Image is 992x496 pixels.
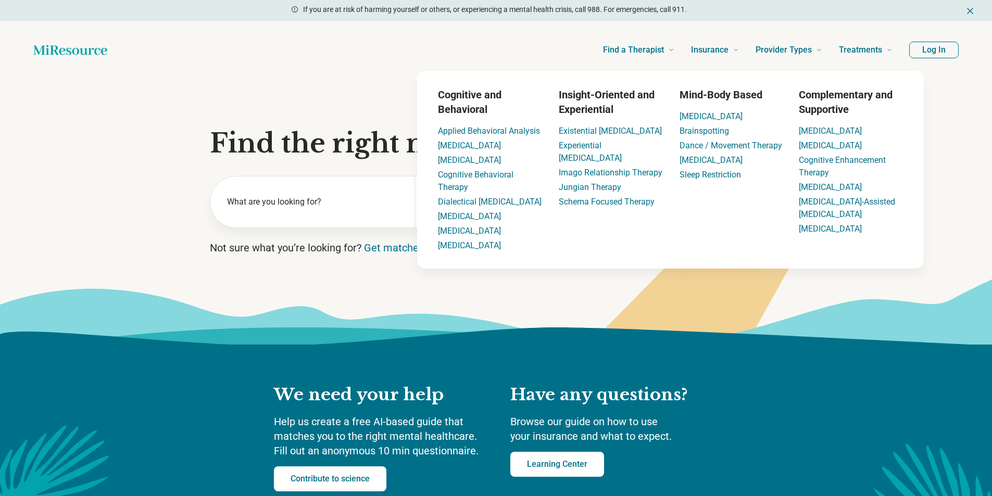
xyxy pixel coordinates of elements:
[680,141,782,150] a: Dance / Movement Therapy
[33,40,107,60] a: Home page
[559,141,622,163] a: Experiential [MEDICAL_DATA]
[303,4,687,15] p: If you are at risk of harming yourself or others, or experiencing a mental health crisis, call 98...
[756,43,812,57] span: Provider Types
[559,168,662,177] a: Imago Relationship Therapy
[559,126,662,136] a: Existential [MEDICAL_DATA]
[680,87,782,102] h3: Mind-Body Based
[799,155,886,177] a: Cognitive Enhancement Therapy
[438,155,501,165] a: [MEDICAL_DATA]
[680,126,729,136] a: Brainspotting
[438,87,542,117] h3: Cognitive and Behavioral
[909,42,959,58] button: Log In
[210,240,783,255] p: Not sure what you’re looking for?
[210,128,783,159] h1: Find the right mental health care for you
[799,224,862,234] a: [MEDICAL_DATA]
[691,43,729,57] span: Insurance
[355,71,986,269] div: Treatments
[438,126,540,136] a: Applied Behavioral Analysis
[603,29,674,71] a: Find a Therapist
[559,182,621,192] a: Jungian Therapy
[603,43,664,57] span: Find a Therapist
[510,452,604,477] a: Learning Center
[680,170,741,180] a: Sleep Restriction
[799,182,862,192] a: [MEDICAL_DATA]
[756,29,822,71] a: Provider Types
[274,384,489,406] h2: We need your help
[274,466,386,491] a: Contribute to science
[839,29,893,71] a: Treatments
[799,126,862,136] a: [MEDICAL_DATA]
[438,211,501,221] a: [MEDICAL_DATA]
[799,87,903,117] h3: Complementary and Supportive
[839,43,882,57] span: Treatments
[559,197,655,207] a: Schema Focused Therapy
[438,226,501,236] a: [MEDICAL_DATA]
[438,240,501,250] a: [MEDICAL_DATA]
[691,29,739,71] a: Insurance
[438,141,501,150] a: [MEDICAL_DATA]
[799,141,862,150] a: [MEDICAL_DATA]
[510,414,719,443] p: Browse our guide on how to use your insurance and what to expect.
[799,197,895,219] a: [MEDICAL_DATA]-Assisted [MEDICAL_DATA]
[965,4,975,17] button: Dismiss
[559,87,663,117] h3: Insight-Oriented and Experiential
[227,196,403,208] label: What are you looking for?
[438,170,513,192] a: Cognitive Behavioral Therapy
[438,197,542,207] a: Dialectical [MEDICAL_DATA]
[510,384,719,406] h2: Have any questions?
[680,155,743,165] a: [MEDICAL_DATA]
[680,111,743,121] a: [MEDICAL_DATA]
[274,414,489,458] p: Help us create a free AI-based guide that matches you to the right mental healthcare. Fill out an...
